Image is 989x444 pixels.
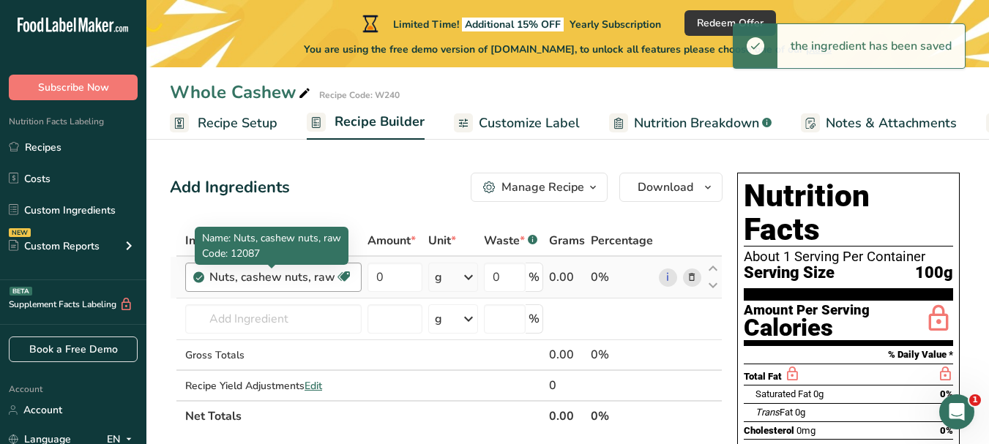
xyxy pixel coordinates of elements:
[170,79,313,105] div: Whole Cashew
[915,264,953,282] span: 100g
[588,400,656,431] th: 0%
[939,394,974,429] iframe: Intercom live chat
[305,379,322,393] span: Edit
[304,42,832,57] span: You are using the free demo version of [DOMAIN_NAME], to unlock all features please choose one of...
[744,179,953,247] h1: Nutrition Facts
[471,173,608,202] button: Manage Recipe
[697,15,764,31] span: Redeem Offer
[634,113,759,133] span: Nutrition Breakdown
[170,176,290,200] div: Add Ingredients
[795,407,805,418] span: 0g
[335,112,425,132] span: Recipe Builder
[549,346,585,364] div: 0.00
[744,317,870,339] div: Calories
[549,232,585,249] span: Grams
[319,89,400,102] div: Recipe Code: W240
[202,231,341,245] span: Name: Nuts, cashew nuts, raw
[591,346,653,364] div: 0%
[826,113,957,133] span: Notes & Attachments
[591,232,653,249] span: Percentage
[359,15,661,32] div: Limited Time!
[755,407,793,418] span: Fat
[619,173,723,202] button: Download
[198,113,277,133] span: Recipe Setup
[744,249,953,264] div: About 1 Serving Per Container
[428,232,456,249] span: Unit
[940,388,953,399] span: 0%
[755,388,811,399] span: Saturated Fat
[744,371,782,382] span: Total Fat
[940,425,953,436] span: 0%
[209,268,335,286] div: Nuts, cashew nuts, raw
[744,346,953,364] section: % Daily Value *
[801,107,957,140] a: Notes & Attachments
[546,400,588,431] th: 0.00
[9,336,138,362] a: Book a Free Demo
[777,24,965,68] div: the ingredient has been saved
[638,178,693,196] span: Download
[38,80,109,95] span: Subscribe Now
[744,425,794,436] span: Cholesterol
[9,228,31,237] div: NEW
[659,268,677,287] a: i
[9,75,138,100] button: Subscribe Now
[367,232,416,249] span: Amount
[744,264,835,282] span: Serving Size
[549,268,585,286] div: 0.00
[479,113,580,133] span: Customize Label
[549,377,585,394] div: 0
[744,304,870,317] div: Amount Per Serving
[9,238,100,254] div: Custom Reports
[591,268,653,286] div: 0%
[170,107,277,140] a: Recipe Setup
[185,304,362,334] input: Add Ingredient
[684,10,776,36] button: Redeem Offer
[454,107,580,140] a: Customize Label
[501,178,584,196] div: Manage Recipe
[185,232,247,249] span: Ingredient
[182,400,546,431] th: Net Totals
[755,407,780,418] i: Trans
[185,378,362,394] div: Recipe Yield Adjustments
[462,18,564,31] span: Additional 15% OFF
[570,18,661,31] span: Yearly Subscription
[435,268,442,286] div: g
[307,105,425,140] a: Recipe Builder
[185,347,362,363] div: Gross Totals
[10,287,32,296] div: BETA
[796,425,816,436] span: 0mg
[484,232,537,249] div: Waste
[435,310,442,328] div: g
[609,107,772,140] a: Nutrition Breakdown
[202,247,260,260] span: Code: 12087
[813,388,824,399] span: 0g
[969,394,981,406] span: 1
